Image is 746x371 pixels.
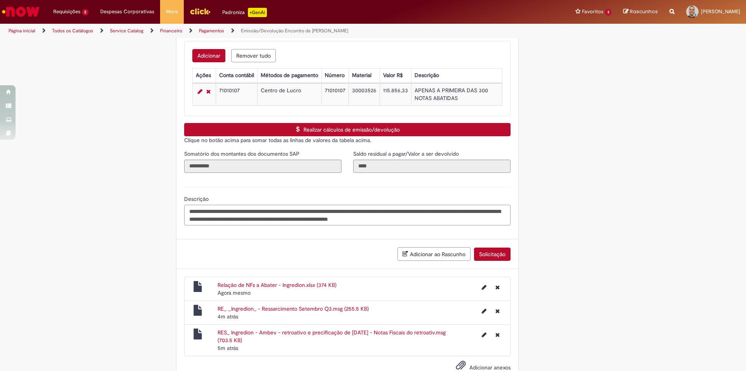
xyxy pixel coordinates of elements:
textarea: Descrição [184,205,511,225]
button: Editar nome de arquivo RES_ Ingredion - Ambev - retroativo e precificação de setembro 2025 - Nota... [477,329,491,341]
button: Excluir RE_ _Ingredion_ - Ressarcimento Setembro Q3.msg [491,305,504,317]
span: Descrição [184,195,210,202]
p: +GenAi [248,8,267,17]
span: [PERSON_NAME] [701,8,740,15]
button: Excluir RES_ Ingredion - Ambev - retroativo e precificação de setembro 2025 - Notas Fiscais do re... [491,329,504,341]
button: Editar nome de arquivo Relação de NFs a Abater - Ingredion.xlsx [477,281,491,294]
span: Adicionar anexos [469,364,511,371]
th: Material [349,68,380,83]
td: 30003526 [349,83,380,105]
ul: Trilhas de página [6,24,492,38]
button: Remove all rows for Dados de emissão/devolução [231,49,276,62]
a: Service Catalog [110,28,143,34]
a: Financeiro [160,28,182,34]
span: 2 [82,9,89,16]
time: 01/10/2025 09:47:16 [218,313,238,320]
button: Solicitação [474,248,511,261]
a: RE_ _Ingredion_ - Ressarcimento Setembro Q3.msg (255.5 KB) [218,305,369,312]
td: APENAS A PRIMEIRA DAS 300 NOTAS ABATIDAS [411,83,502,105]
td: 71010107 [321,83,349,105]
a: Remover linha 1 [204,87,213,96]
th: Métodos de pagamento [257,68,321,83]
a: Rascunhos [623,8,658,16]
th: Número [321,68,349,83]
span: Rascunhos [630,8,658,15]
span: Requisições [53,8,80,16]
span: Despesas Corporativas [100,8,154,16]
button: Adicionar ao Rascunho [397,247,471,261]
td: 115.856,33 [380,83,411,105]
th: Conta contábil [216,68,257,83]
td: Centro de Lucro [257,83,321,105]
input: Saldo residual a pagar/Valor a ser devolvido [353,160,511,173]
img: click_logo_yellow_360x200.png [190,5,211,17]
img: ServiceNow [1,4,41,19]
span: 5m atrás [218,345,238,352]
button: Realizar cálculos de emissão/devolução [184,123,511,136]
a: Editar Linha 1 [196,87,204,96]
button: Excluir Relação de NFs a Abater - Ingredion.xlsx [491,281,504,294]
label: Somente leitura - Somatório dos montantes dos documentos SAP [184,150,301,158]
span: 4m atrás [218,313,238,320]
span: 3 [605,9,612,16]
time: 01/10/2025 09:51:27 [218,289,251,296]
button: Editar nome de arquivo RE_ _Ingredion_ - Ressarcimento Setembro Q3.msg [477,305,491,317]
span: Dados de emissão/devolução [188,32,261,39]
time: 01/10/2025 09:46:48 [218,345,238,352]
label: Somente leitura - Saldo residual a pagar/Valor a ser devolvido [353,150,460,158]
input: Somatório dos montantes dos documentos SAP [184,160,342,173]
th: Valor R$ [380,68,411,83]
button: Add a row for Dados de emissão/devolução [192,49,225,62]
a: Relação de NFs a Abater - Ingredion.xlsx (374 KB) [218,281,336,288]
div: Padroniza [222,8,267,17]
td: 71010107 [216,83,257,105]
p: Clique no botão acima para somar todas as linhas de valores da tabela acima. [184,136,511,144]
th: Descrição [411,68,502,83]
a: Todos os Catálogos [52,28,93,34]
a: Emissão/Devolução Encontro de [PERSON_NAME] [241,28,348,34]
a: Página inicial [9,28,35,34]
span: More [166,8,178,16]
span: Favoritos [582,8,603,16]
th: Ações [192,68,216,83]
a: Pagamentos [199,28,224,34]
a: RES_ Ingredion - Ambev - retroativo e precificação de [DATE] - Notas Fiscais do retroativ.msg (70... [218,329,446,344]
span: Agora mesmo [218,289,251,296]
